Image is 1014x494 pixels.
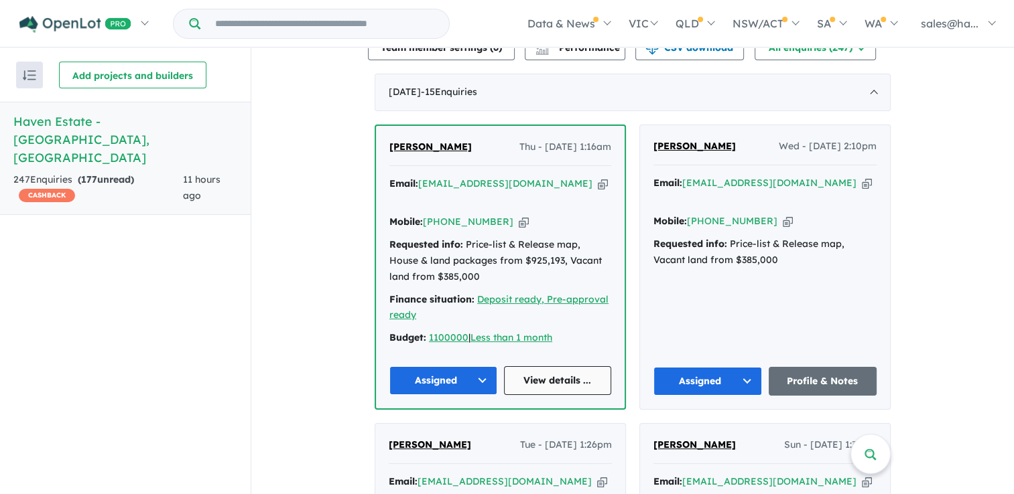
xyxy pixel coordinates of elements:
[682,177,857,189] a: [EMAIL_ADDRESS][DOMAIN_NAME]
[769,367,877,396] a: Profile & Notes
[653,177,682,189] strong: Email:
[653,238,727,250] strong: Requested info:
[59,62,206,88] button: Add projects and builders
[78,173,134,185] strong: ( unread)
[862,176,872,190] button: Copy
[645,42,659,55] img: download icon
[421,86,477,98] span: - 15 Enquir ies
[423,216,513,228] a: [PHONE_NUMBER]
[19,189,75,202] span: CASHBACK
[389,293,474,305] strong: Finance situation:
[389,475,418,487] strong: Email:
[653,438,736,450] span: [PERSON_NAME]
[653,437,736,453] a: [PERSON_NAME]
[81,173,97,185] span: 177
[470,331,552,343] a: Less than 1 month
[389,438,471,450] span: [PERSON_NAME]
[389,330,611,346] div: |
[23,70,36,80] img: sort.svg
[598,177,608,191] button: Copy
[653,367,762,396] button: Assigned
[783,214,793,228] button: Copy
[653,139,736,155] a: [PERSON_NAME]
[653,236,877,268] div: Price-list & Release map, Vacant land from $385,000
[653,140,736,152] span: [PERSON_NAME]
[779,139,877,155] span: Wed - [DATE] 2:10pm
[375,74,891,111] div: [DATE]
[687,215,777,227] a: [PHONE_NUMBER]
[784,437,877,453] span: Sun - [DATE] 1:39pm
[682,475,857,487] a: [EMAIL_ADDRESS][DOMAIN_NAME]
[389,216,423,228] strong: Mobile:
[389,238,463,250] strong: Requested info:
[653,475,682,487] strong: Email:
[389,177,418,189] strong: Email:
[597,475,607,489] button: Copy
[389,366,497,395] button: Assigned
[535,46,549,55] img: bar-chart.svg
[183,173,220,201] span: 11 hours ago
[203,9,446,38] input: Try estate name, suburb, builder or developer
[389,237,611,284] div: Price-list & Release map, House & land packages from $925,193, Vacant land from $385,000
[519,215,529,229] button: Copy
[389,141,472,153] span: [PERSON_NAME]
[862,475,872,489] button: Copy
[429,331,468,343] a: 1100000
[520,437,612,453] span: Tue - [DATE] 1:26pm
[921,17,978,30] span: sales@ha...
[13,172,183,204] div: 247 Enquir ies
[418,475,592,487] a: [EMAIL_ADDRESS][DOMAIN_NAME]
[389,437,471,453] a: [PERSON_NAME]
[653,215,687,227] strong: Mobile:
[19,16,131,33] img: Openlot PRO Logo White
[389,293,609,321] a: Deposit ready, Pre-approval ready
[418,177,592,189] a: [EMAIL_ADDRESS][DOMAIN_NAME]
[389,331,426,343] strong: Budget:
[389,139,472,155] a: [PERSON_NAME]
[504,366,612,395] a: View details ...
[13,112,237,167] h5: Haven Estate - [GEOGRAPHIC_DATA] , [GEOGRAPHIC_DATA]
[519,139,611,155] span: Thu - [DATE] 1:16am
